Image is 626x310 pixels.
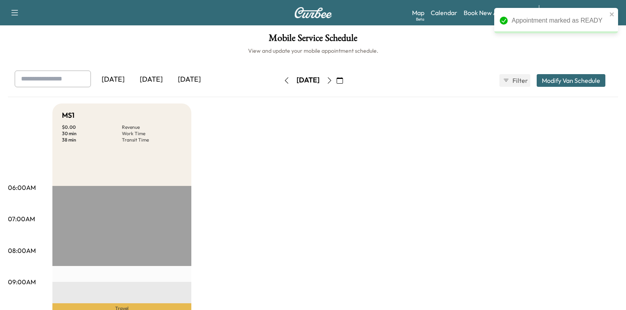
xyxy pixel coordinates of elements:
button: Modify Van Schedule [537,74,605,87]
img: Curbee Logo [294,7,332,18]
p: $ 0.00 [62,124,122,130]
div: [DATE] [132,71,170,89]
div: Appointment marked as READY [512,16,607,25]
h5: MS1 [62,110,75,121]
button: Filter [499,74,530,87]
div: [DATE] [170,71,208,89]
button: close [609,11,615,17]
div: Beta [416,16,424,22]
p: Transit Time [122,137,182,143]
a: Calendar [431,8,457,17]
span: Filter [512,76,527,85]
p: 09:00AM [8,277,36,287]
h1: Mobile Service Schedule [8,33,618,47]
p: Revenue [122,124,182,130]
p: 38 min [62,137,122,143]
p: Work Time [122,130,182,137]
div: [DATE] [94,71,132,89]
p: 06:00AM [8,183,36,192]
div: [DATE] [297,75,320,85]
p: 07:00AM [8,214,35,224]
h6: View and update your mobile appointment schedule. [8,47,618,55]
a: MapBeta [412,8,424,17]
a: Book New Appointment [464,8,531,17]
p: 30 min [62,130,122,137]
p: 08:00AM [8,246,36,255]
